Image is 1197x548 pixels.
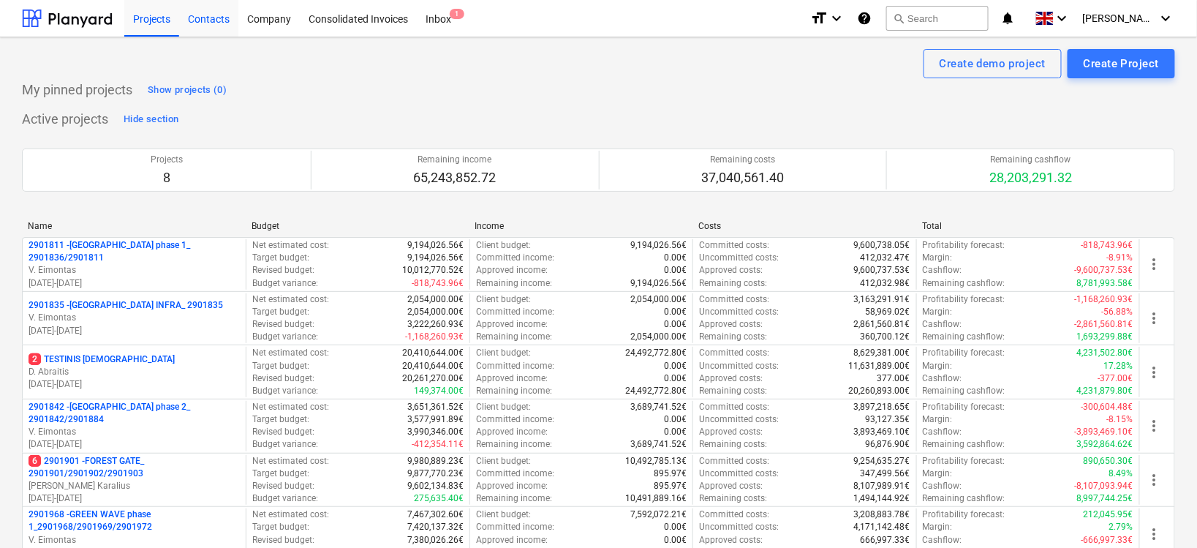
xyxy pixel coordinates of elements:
[476,331,552,343] p: Remaining income :
[29,299,240,337] div: 2901835 -[GEOGRAPHIC_DATA] INFRA_ 2901835V. Eimontas[DATE]-[DATE]
[849,360,910,372] p: 11,631,889.00€
[252,347,329,359] p: Net estimated cost :
[854,492,910,505] p: 1,494,144.92€
[923,508,1005,521] p: Profitability forecast :
[1000,10,1015,27] i: notifications
[923,438,1005,451] p: Remaining cashflow :
[407,318,464,331] p: 3,222,260.93€
[923,306,953,318] p: Margin :
[252,277,318,290] p: Budget variance :
[476,306,554,318] p: Committed income :
[625,455,687,468] p: 10,492,785.13€
[407,455,464,468] p: 9,980,889.23€
[630,239,687,252] p: 9,194,026.56€
[407,306,464,318] p: 2,054,000.00€
[923,331,1005,343] p: Remaining cashflow :
[402,372,464,385] p: 20,261,270.00€
[252,331,318,343] p: Budget variance :
[854,455,910,468] p: 9,254,635.27€
[407,413,464,426] p: 3,577,991.89€
[144,78,230,102] button: Show projects (0)
[893,12,905,24] span: search
[252,480,314,492] p: Revised budget :
[699,480,763,492] p: Approved costs :
[29,353,240,391] div: 2TESTINIS [DEMOGRAPHIC_DATA]D. Abraitis[DATE]-[DATE]
[1109,521,1133,533] p: 2.79%
[664,306,687,318] p: 0.00€
[923,468,953,480] p: Margin :
[699,293,769,306] p: Committed costs :
[699,347,769,359] p: Committed costs :
[476,385,552,397] p: Remaining income :
[630,293,687,306] p: 2,054,000.00€
[923,426,962,438] p: Cashflow :
[699,455,769,468] p: Committed costs :
[29,277,240,290] p: [DATE] - [DATE]
[699,306,779,318] p: Uncommitted costs :
[476,318,548,331] p: Approved income :
[29,480,240,492] p: [PERSON_NAME] Karalius
[22,81,132,99] p: My pinned projects
[664,534,687,547] p: 0.00€
[699,277,767,290] p: Remaining costs :
[476,252,554,264] p: Committed income :
[476,347,531,359] p: Client budget :
[1124,478,1197,548] iframe: Chat Widget
[407,293,464,306] p: 2,054,000.00€
[476,468,554,480] p: Committed income :
[699,426,763,438] p: Approved costs :
[148,82,227,99] div: Show projects (0)
[923,293,1005,306] p: Profitability forecast :
[252,385,318,397] p: Budget variance :
[699,252,779,264] p: Uncommitted costs :
[252,318,314,331] p: Revised budget :
[252,264,314,277] p: Revised budget :
[252,455,329,468] p: Net estimated cost :
[252,534,314,547] p: Revised budget :
[29,366,240,378] p: D. Abraitis
[625,347,687,359] p: 24,492,772.80€
[476,426,548,438] p: Approved income :
[854,401,910,413] p: 3,897,218.65€
[407,521,464,533] p: 7,420,137.32€
[476,438,552,451] p: Remaining income :
[810,10,828,27] i: format_size
[407,252,464,264] p: 9,194,026.56€
[1146,255,1163,273] span: more_vert
[923,360,953,372] p: Margin :
[699,492,767,505] p: Remaining costs :
[476,401,531,413] p: Client budget :
[476,293,531,306] p: Client budget :
[476,372,548,385] p: Approved income :
[698,221,910,231] div: Costs
[861,277,910,290] p: 412,032.98€
[861,331,910,343] p: 360,700.12€
[923,372,962,385] p: Cashflow :
[886,6,989,31] button: Search
[29,264,240,277] p: V. Eimontas
[407,480,464,492] p: 9,602,134.83€
[29,455,240,506] div: 62901901 -FOREST GATE_ 2901901/2901902/2901903[PERSON_NAME] Karalius[DATE]-[DATE]
[151,169,183,187] p: 8
[1083,12,1156,24] span: [PERSON_NAME]
[854,521,910,533] p: 4,171,142.48€
[29,401,240,426] p: 2901842 - [GEOGRAPHIC_DATA] phase 2_ 2901842/2901884
[923,534,962,547] p: Cashflow :
[29,426,240,438] p: V. Eimontas
[854,508,910,521] p: 3,208,883.78€
[654,468,687,480] p: 895.97€
[407,534,464,547] p: 7,380,026.26€
[1075,264,1133,277] p: -9,600,737.53€
[407,239,464,252] p: 9,194,026.56€
[854,347,910,359] p: 8,629,381.00€
[923,413,953,426] p: Margin :
[1107,413,1133,426] p: -8.15%
[701,169,784,187] p: 37,040,561.40
[923,492,1005,505] p: Remaining cashflow :
[476,277,552,290] p: Remaining income :
[664,264,687,277] p: 0.00€
[849,385,910,397] p: 20,260,893.00€
[664,360,687,372] p: 0.00€
[625,385,687,397] p: 24,492,772.80€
